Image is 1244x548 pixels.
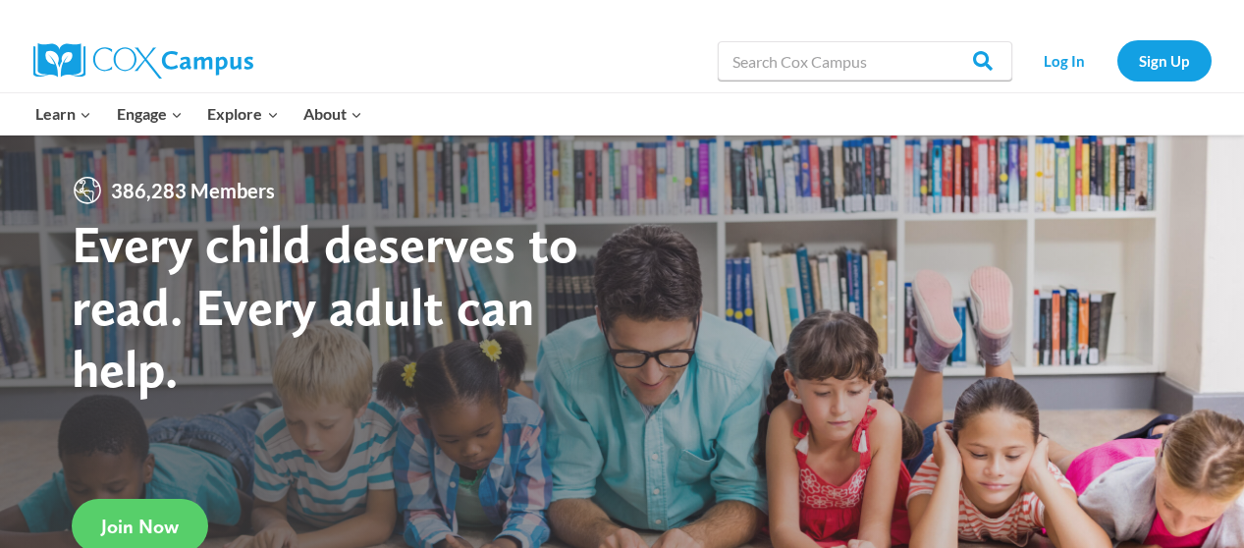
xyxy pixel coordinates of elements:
nav: Secondary Navigation [1022,40,1212,81]
span: Join Now [101,515,179,538]
img: Cox Campus [33,43,253,79]
span: Learn [35,101,91,127]
a: Sign Up [1117,40,1212,81]
strong: Every child deserves to read. Every adult can help. [72,212,578,400]
span: Engage [117,101,183,127]
a: Log In [1022,40,1108,81]
span: Explore [207,101,278,127]
span: 386,283 Members [103,175,283,206]
nav: Primary Navigation [24,93,375,135]
span: About [303,101,362,127]
input: Search Cox Campus [718,41,1012,81]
